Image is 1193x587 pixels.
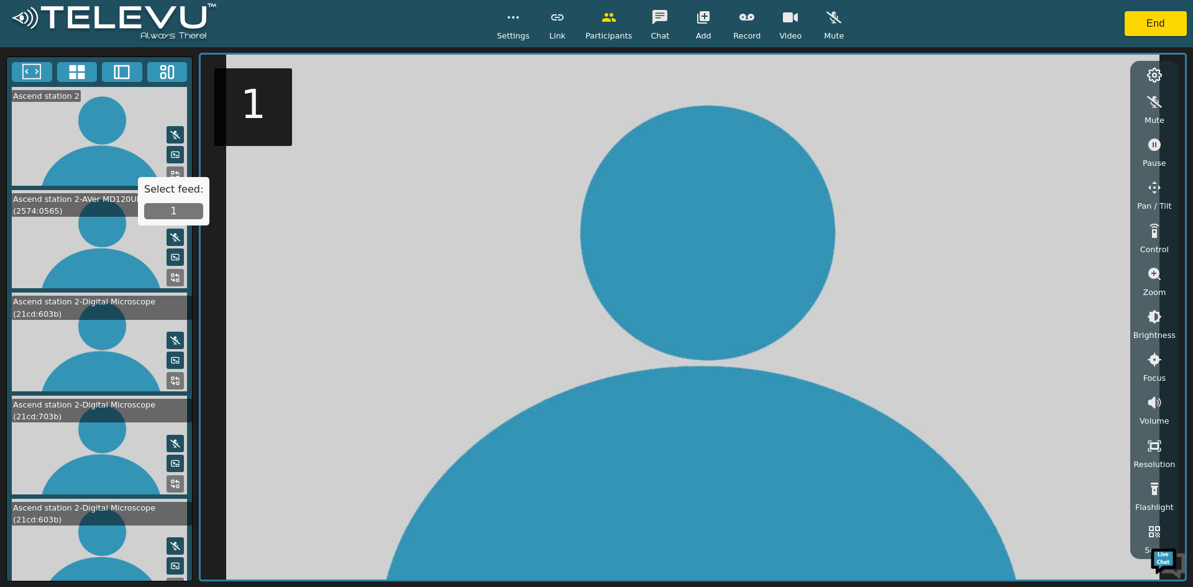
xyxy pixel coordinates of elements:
textarea: Type your message and hit 'Enter' [6,339,237,383]
div: Ascend station 2-AVer MD120UI (2574:0565) [12,193,192,217]
button: Two Window Medium [102,62,142,82]
div: Ascend station 2-Digital Microscope (21cd:603b) [12,296,192,319]
span: Focus [1143,372,1166,384]
span: Settings [497,30,530,42]
span: Control [1140,243,1169,255]
div: Minimize live chat window [204,6,234,36]
span: Resolution [1133,458,1175,470]
span: Video [779,30,802,42]
div: Ascend station 2 [12,90,81,102]
button: Replace Feed [167,269,184,286]
button: Mute [167,332,184,349]
span: Mute [1145,114,1164,126]
button: Picture in Picture [167,455,184,472]
button: Three Window Medium [147,62,188,82]
span: Record [733,30,761,42]
span: Link [549,30,565,42]
span: We're online! [72,157,171,282]
button: 4x4 [57,62,98,82]
button: Replace Feed [167,372,184,389]
div: Ascend station 2-Digital Microscope (21cd:703b) [12,399,192,422]
button: Mute [167,126,184,143]
button: Picture in Picture [167,352,184,369]
span: Mute [824,30,844,42]
span: Scan [1145,544,1164,556]
span: Pan / Tilt [1137,200,1171,212]
span: Volume [1140,415,1169,427]
h5: Select feed: [144,183,203,195]
button: Picture in Picture [167,146,184,163]
button: Mute [167,435,184,452]
button: Picture in Picture [167,557,184,575]
button: Picture in Picture [167,248,184,266]
span: Chat [651,30,669,42]
button: End [1125,11,1187,36]
span: Zoom [1143,286,1166,298]
button: Replace Feed [167,166,184,184]
span: Participants [585,30,632,42]
button: Fullscreen [12,62,52,82]
span: Add [696,30,711,42]
button: Mute [167,229,184,246]
div: Chat with us now [65,65,209,81]
span: Flashlight [1135,501,1174,513]
button: 1 [144,203,203,219]
h5: 1 [240,81,266,129]
button: Mute [167,537,184,555]
span: Brightness [1133,329,1176,341]
span: Pause [1143,157,1166,169]
img: Chat Widget [1150,544,1187,581]
img: d_736959983_company_1615157101543_736959983 [21,58,52,89]
div: Ascend station 2-Digital Microscope (21cd:603b) [12,502,192,526]
button: Replace Feed [167,475,184,493]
